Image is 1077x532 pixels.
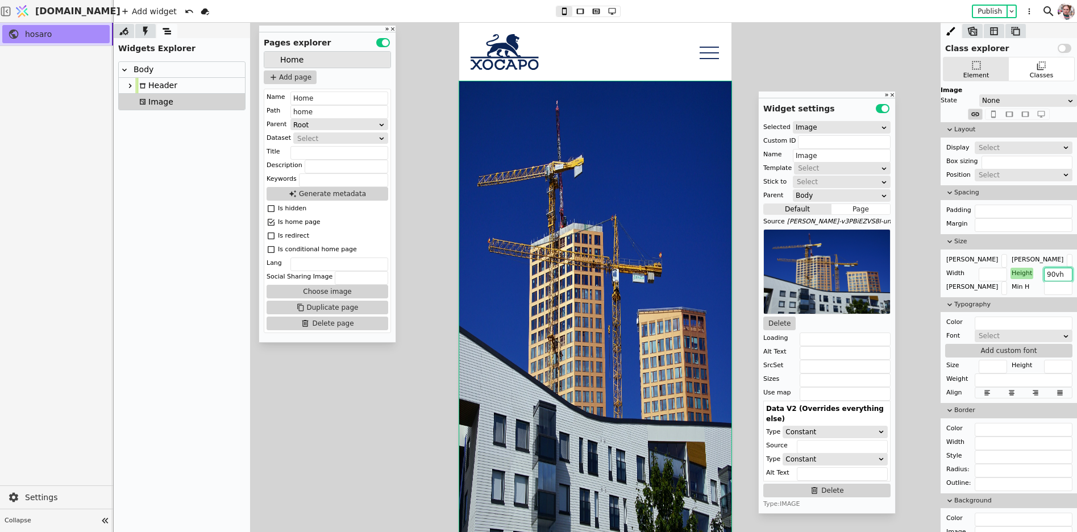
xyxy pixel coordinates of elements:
span: Settings [25,492,104,504]
img: Logo [14,1,31,22]
div: Color [945,423,964,434]
span: Border [954,406,1072,415]
div: Width [945,268,966,279]
div: Keywords [267,173,297,185]
div: Image [941,86,1077,95]
div: Name [267,92,285,103]
div: Source [763,217,785,227]
div: Element [963,71,989,81]
div: Path [267,105,280,117]
iframe: To enrich screen reader interactions, please activate Accessibility in Grammarly extension settings [459,23,731,532]
a: Settings [2,488,110,506]
div: [PERSON_NAME] [945,281,999,293]
div: Select [979,169,1061,181]
div: Social Sharing Image [267,271,332,282]
div: Image [136,94,173,110]
div: Pages explorer [259,32,396,49]
div: Lang [267,257,282,269]
div: Select [297,133,377,144]
div: Header [136,78,177,93]
div: None [982,95,1067,106]
div: Type [766,426,780,438]
div: Alt Text [763,346,787,358]
div: Is redirect [278,230,309,242]
div: Header [119,78,245,94]
div: Is conditional home page [278,244,357,255]
button: Choose image [267,285,388,298]
div: [PERSON_NAME]-v3PBiEZVS8I-unsplash.jpg [787,217,891,227]
div: Dataset [267,132,291,144]
div: Image [119,94,245,110]
div: Selected [763,122,791,133]
div: Use map [763,387,791,398]
div: Margin [945,218,969,230]
div: Add widget [118,5,180,18]
span: [DOMAIN_NAME] [35,5,120,18]
div: Constant [785,426,878,438]
button: Add custom font [945,344,1072,358]
div: Height [1011,360,1033,371]
div: Height [1011,268,1033,279]
div: Classes [1030,71,1053,81]
div: Data V2 (Overrides everything else) [766,404,888,424]
div: Type: IMAGE [763,500,891,509]
span: Background [954,496,1072,506]
div: Size [945,360,960,371]
button: Page [831,203,890,215]
div: Position [945,169,972,181]
button: Publish [973,6,1007,17]
button: Duplicate page [267,301,388,314]
img: 1760012363304-martti-salmi-v3PBiEZVS8I-unsplash.jpg [763,229,891,314]
div: Home [280,52,303,68]
div: Home [264,52,390,68]
button: Delete page [267,317,388,330]
div: Color [945,513,964,524]
div: Min H [1011,281,1030,293]
a: [DOMAIN_NAME] [11,1,114,22]
span: Typography [954,300,1072,310]
div: Body [130,62,153,77]
div: Color [945,317,964,328]
div: Padding [945,205,972,216]
div: Template [763,163,792,174]
button: Delete [763,484,891,497]
div: Root [293,119,378,130]
div: [PERSON_NAME] [945,254,999,265]
div: Style [945,450,963,462]
div: Body [119,62,245,78]
div: Constant [785,454,878,465]
div: Body [796,190,880,201]
div: Sizes [763,373,779,385]
span: hosaro [25,28,104,40]
div: [PERSON_NAME] [1011,254,1064,265]
div: Weight [945,373,969,385]
div: Is home page [278,217,321,228]
div: Is hidden [278,203,306,214]
div: Font [945,330,961,342]
div: Widgets Explorer [114,38,250,55]
span: Layout [954,125,1072,135]
div: Widget settings [759,98,895,115]
div: Description [267,160,302,171]
div: Box sizing [945,156,979,167]
div: Radius: [945,464,971,475]
div: Select [979,330,1061,342]
div: Alt Text [766,467,789,479]
div: Parent [267,119,286,130]
div: Source [766,440,788,451]
div: State [941,95,957,106]
button: Generate metadata [267,187,388,201]
a: hosaro [2,25,110,43]
div: Custom ID [763,135,796,147]
div: Stick to [763,176,787,188]
div: Parent [763,190,783,201]
div: Outline: [945,477,972,489]
div: Align [945,387,963,398]
div: Type [766,454,780,465]
div: Select [797,176,879,188]
button: Delete [763,317,796,330]
button: Add page [264,70,317,84]
div: Class explorer [941,38,1077,55]
div: Name [763,149,781,160]
span: Size [954,237,1072,247]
